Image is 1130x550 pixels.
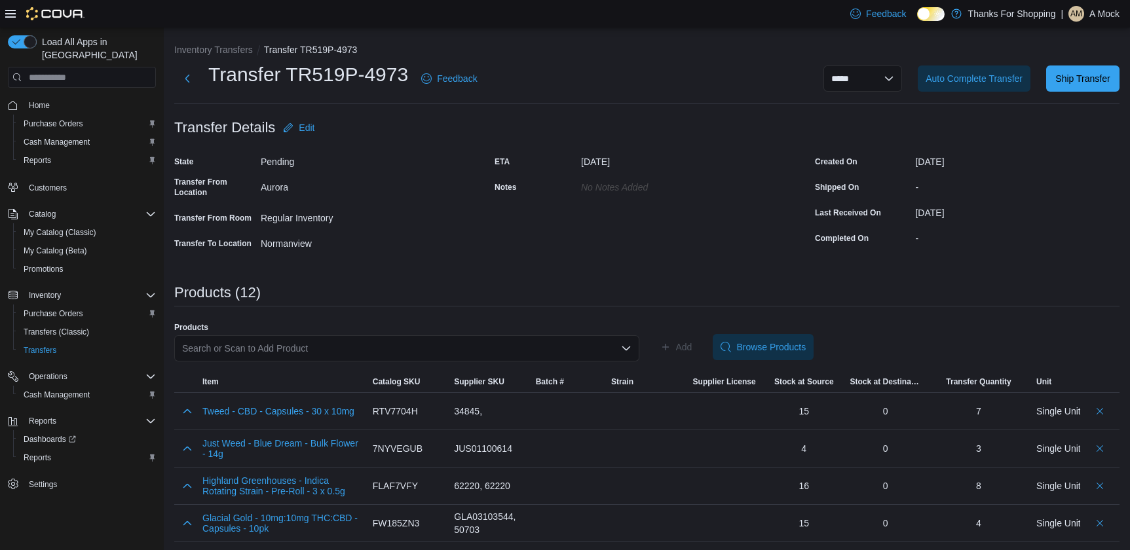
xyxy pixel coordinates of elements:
[1092,403,1108,419] button: Delete count
[29,209,56,219] span: Catalog
[174,285,261,301] h3: Products (12)
[850,517,921,530] div: 0
[264,45,357,55] button: Transfer TR519P-4973
[768,442,839,455] div: 4
[693,376,756,387] span: Supplier License
[768,405,839,418] div: 15
[24,476,156,492] span: Settings
[18,342,156,358] span: Transfers
[926,72,1023,85] span: Auto Complete Transfer
[454,442,525,455] div: JUS01100614
[18,243,92,259] a: My Catalog (Beta)
[18,306,156,321] span: Purchase Orders
[495,156,510,167] label: ETA
[18,306,88,321] a: Purchase Orders
[1092,515,1108,531] button: Delete count
[24,137,90,147] span: Cash Management
[18,225,156,240] span: My Catalog (Classic)
[29,100,50,111] span: Home
[174,213,252,223] label: Transfer From Room
[1036,517,1081,530] div: Single Unit
[13,133,161,151] button: Cash Management
[915,177,1120,192] div: -
[917,7,945,21] input: Dark Mode
[18,134,156,150] span: Cash Management
[946,376,1011,387] span: Transfer Quantity
[926,371,1031,392] button: Transfer Quantity
[918,65,1030,92] button: Auto Complete Transfer
[3,367,161,386] button: Operations
[1036,405,1081,418] div: Single Unit
[197,371,367,392] button: Item
[24,308,83,319] span: Purchase Orders
[976,405,981,418] div: 7
[1031,371,1080,392] button: Unit
[454,510,525,536] div: GLA03103544, 50703
[866,7,906,20] span: Feedback
[373,442,443,455] div: 7NYVEGUB
[581,151,757,167] div: [DATE]
[18,116,156,132] span: Purchase Orders
[202,438,362,459] button: Just Weed - Blue Dream - Bulk Flower - 14g
[606,371,687,392] button: Strain
[299,121,314,134] span: Edit
[18,387,95,403] a: Cash Management
[1070,6,1082,22] span: AM
[261,177,436,192] div: Aurora
[13,115,161,133] button: Purchase Orders
[437,72,477,85] span: Feedback
[611,376,633,387] span: Strain
[8,90,156,528] nav: Complex example
[536,376,564,387] span: Batch #
[1036,479,1081,492] div: Single Unit
[1092,478,1108,494] button: Delete count
[13,260,161,278] button: Promotions
[367,371,449,392] button: Catalog SKU
[1061,6,1063,22] p: |
[24,97,156,113] span: Home
[763,371,844,392] button: Stock at Source
[278,115,320,141] button: Edit
[18,134,95,150] a: Cash Management
[676,340,692,354] span: Add
[24,413,156,429] span: Reports
[373,405,443,418] div: RTV7704H
[373,479,443,492] div: FLAF7VFY
[13,304,161,323] button: Purchase Orders
[174,43,1120,59] nav: An example of EuiBreadcrumbs
[174,45,253,55] button: Inventory Transfers
[18,153,56,168] a: Reports
[495,182,516,192] label: Notes
[24,369,156,384] span: Operations
[449,371,530,392] button: Supplier SKU
[13,242,161,260] button: My Catalog (Beta)
[1046,65,1120,92] button: Ship Transfer
[13,151,161,170] button: Reports
[174,238,252,249] label: Transfer To Location
[24,327,89,337] span: Transfers (Classic)
[13,223,161,242] button: My Catalog (Classic)
[24,179,156,195] span: Customers
[815,156,857,167] label: Created On
[3,286,161,304] button: Inventory
[24,434,76,445] span: Dashboards
[202,475,362,496] button: Highland Greenhouses - Indica Rotating Strain - Pre-Roll - 3 x 0.5g
[202,513,362,534] button: Glacial Gold - 10mg:10mg THC:CBD - Capsules - 10pk
[24,452,51,463] span: Reports
[18,387,156,403] span: Cash Management
[768,479,839,492] div: 16
[621,343,631,354] button: Open list of options
[24,369,73,384] button: Operations
[18,324,156,340] span: Transfers (Classic)
[24,206,61,222] button: Catalog
[768,517,839,530] div: 15
[581,177,757,192] div: No Notes added
[174,177,255,198] label: Transfer From Location
[261,208,436,223] div: Regular Inventory
[3,177,161,196] button: Customers
[13,430,161,449] a: Dashboards
[202,376,219,387] span: Item
[416,65,482,92] a: Feedback
[18,243,156,259] span: My Catalog (Beta)
[37,35,156,62] span: Load All Apps in [GEOGRAPHIC_DATA]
